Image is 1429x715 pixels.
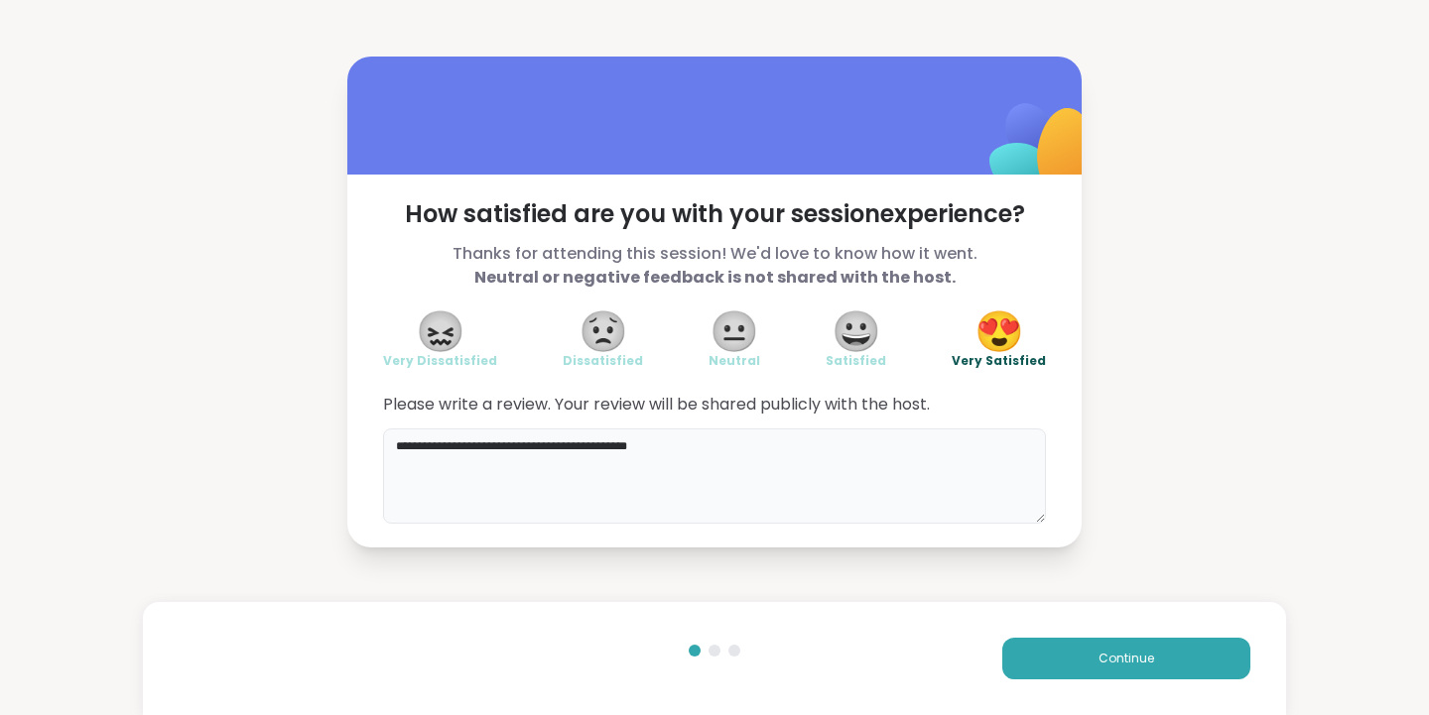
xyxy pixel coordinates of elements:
span: 😐 [710,313,759,349]
b: Neutral or negative feedback is not shared with the host. [474,266,956,289]
span: 😍 [974,313,1024,349]
button: Continue [1002,638,1250,679]
span: Satisfied [826,353,886,369]
span: Dissatisfied [563,353,643,369]
span: Neutral [709,353,760,369]
span: 😟 [579,313,628,349]
img: ShareWell Logomark [943,52,1140,249]
span: Continue [1099,650,1154,667]
span: 😀 [832,313,881,349]
span: Very Dissatisfied [383,353,497,369]
span: Very Satisfied [952,353,1046,369]
span: Thanks for attending this session! We'd love to know how it went. [383,242,1046,290]
span: Please write a review. Your review will be shared publicly with the host. [383,393,1046,417]
span: 😖 [416,313,465,349]
span: How satisfied are you with your session experience? [383,198,1046,230]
